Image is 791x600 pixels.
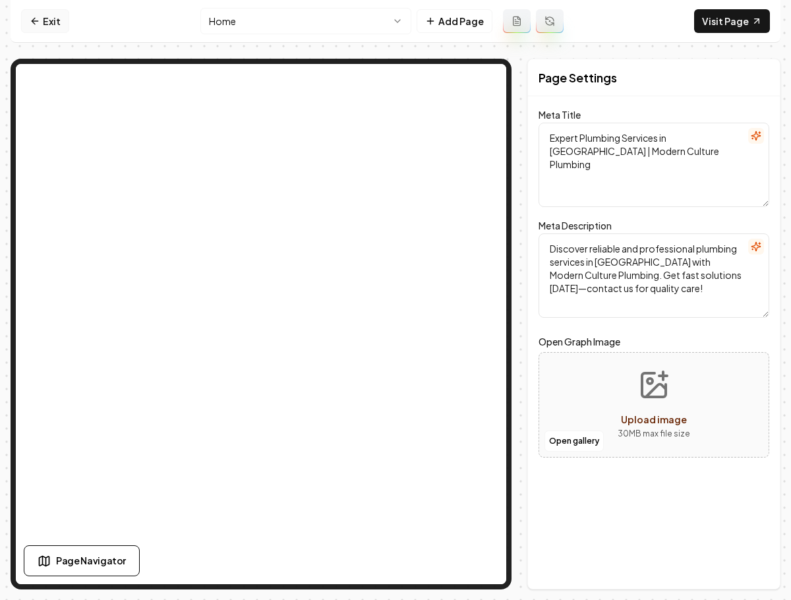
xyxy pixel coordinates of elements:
[539,109,581,121] label: Meta Title
[607,359,701,451] button: Upload image
[417,9,492,33] button: Add Page
[24,545,140,576] button: Page Navigator
[618,427,690,440] p: 30 MB max file size
[539,220,612,231] label: Meta Description
[621,413,687,425] span: Upload image
[536,9,564,33] button: Regenerate page
[694,9,770,33] a: Visit Page
[539,334,769,349] label: Open Graph Image
[21,9,69,33] a: Exit
[503,9,531,33] button: Add admin page prompt
[544,431,604,452] button: Open gallery
[56,554,126,568] span: Page Navigator
[539,69,617,87] h2: Page Settings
